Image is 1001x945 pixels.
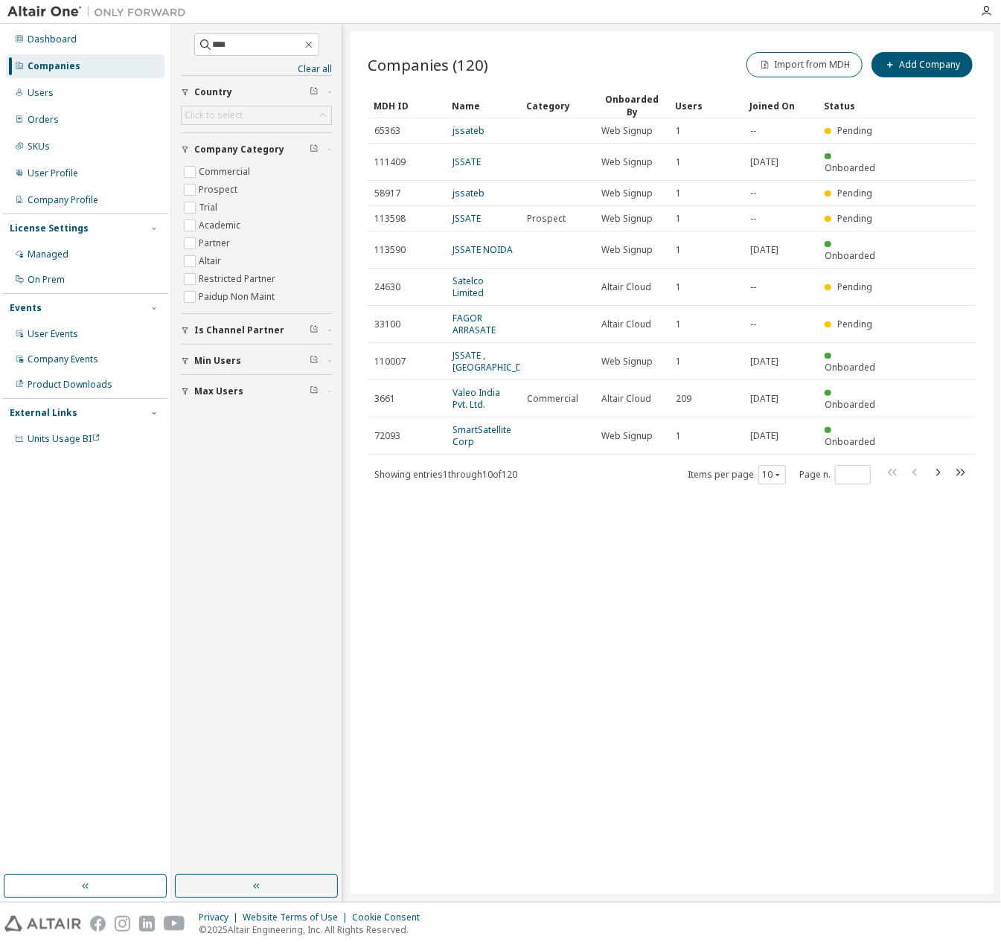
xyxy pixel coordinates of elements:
span: 209 [676,393,691,405]
a: jssateb [452,124,484,137]
span: Pending [837,281,872,293]
label: Restricted Partner [199,270,278,288]
span: Page n. [799,465,871,484]
span: 1 [676,213,681,225]
span: Commercial [527,393,578,405]
span: 1 [676,318,681,330]
span: 113590 [374,244,406,256]
img: facebook.svg [90,916,106,932]
span: 24630 [374,281,400,293]
span: 33100 [374,318,400,330]
span: Web Signup [601,244,653,256]
span: Showing entries 1 through 10 of 120 [374,468,517,481]
span: 3661 [374,393,395,405]
span: 1 [676,188,681,199]
button: Is Channel Partner [181,314,332,347]
span: Altair Cloud [601,318,651,330]
div: Dashboard [28,33,77,45]
span: -- [750,318,756,330]
a: Valeo India Pvt. Ltd. [452,386,500,411]
a: JSSATE NOIDA [452,243,513,256]
span: 1 [676,125,681,137]
span: [DATE] [750,156,778,168]
span: [DATE] [750,244,778,256]
span: Onboarded [825,398,875,411]
button: Country [181,76,332,109]
a: FAGOR ARRASATE [452,312,496,336]
label: Academic [199,217,243,234]
span: [DATE] [750,356,778,368]
span: Web Signup [601,213,653,225]
span: Onboarded [825,361,875,374]
span: Web Signup [601,125,653,137]
span: Pending [837,187,872,199]
button: Add Company [872,52,973,77]
div: Users [28,87,54,99]
span: Clear filter [310,86,319,98]
label: Prospect [199,181,240,199]
div: Users [675,94,738,118]
a: JSSATE , [GEOGRAPHIC_DATA] [452,349,542,374]
img: youtube.svg [164,916,185,932]
span: Onboarded [825,249,875,262]
div: Website Terms of Use [243,912,352,923]
span: Pending [837,124,872,137]
span: 65363 [374,125,400,137]
span: Units Usage BI [28,432,100,445]
span: Pending [837,212,872,225]
div: Companies [28,60,80,72]
span: Companies (120) [368,54,488,75]
span: Items per page [688,465,786,484]
a: jssateb [452,187,484,199]
span: Max Users [194,385,243,397]
img: instagram.svg [115,916,130,932]
p: © 2025 Altair Engineering, Inc. All Rights Reserved. [199,923,429,936]
span: Is Channel Partner [194,324,284,336]
span: [DATE] [750,393,778,405]
span: Prospect [527,213,566,225]
span: 1 [676,430,681,442]
span: Clear filter [310,144,319,156]
span: 72093 [374,430,400,442]
div: Orders [28,114,59,126]
span: -- [750,213,756,225]
span: Onboarded [825,435,875,448]
div: External Links [10,407,77,419]
span: 110007 [374,356,406,368]
div: On Prem [28,274,65,286]
a: Clear all [181,63,332,75]
span: Web Signup [601,356,653,368]
a: SmartSatellite Corp [452,423,511,448]
label: Commercial [199,163,253,181]
span: Clear filter [310,324,319,336]
span: Company Category [194,144,284,156]
div: Managed [28,249,68,260]
div: Cookie Consent [352,912,429,923]
img: altair_logo.svg [4,916,81,932]
button: Min Users [181,345,332,377]
button: Company Category [181,133,332,166]
img: Altair One [7,4,194,19]
div: License Settings [10,222,89,234]
span: 111409 [374,156,406,168]
span: 1 [676,356,681,368]
span: -- [750,188,756,199]
button: Import from MDH [746,52,863,77]
span: Min Users [194,355,241,367]
label: Paidup Non Maint [199,288,278,306]
span: 1 [676,156,681,168]
span: -- [750,125,756,137]
div: Privacy [199,912,243,923]
div: Events [10,302,42,314]
div: User Profile [28,167,78,179]
a: JSSATE [452,212,481,225]
span: Pending [837,318,872,330]
span: 58917 [374,188,400,199]
span: Clear filter [310,355,319,367]
div: Joined On [749,94,812,118]
label: Altair [199,252,224,270]
button: 10 [762,469,782,481]
span: 1 [676,244,681,256]
span: [DATE] [750,430,778,442]
div: Product Downloads [28,379,112,391]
